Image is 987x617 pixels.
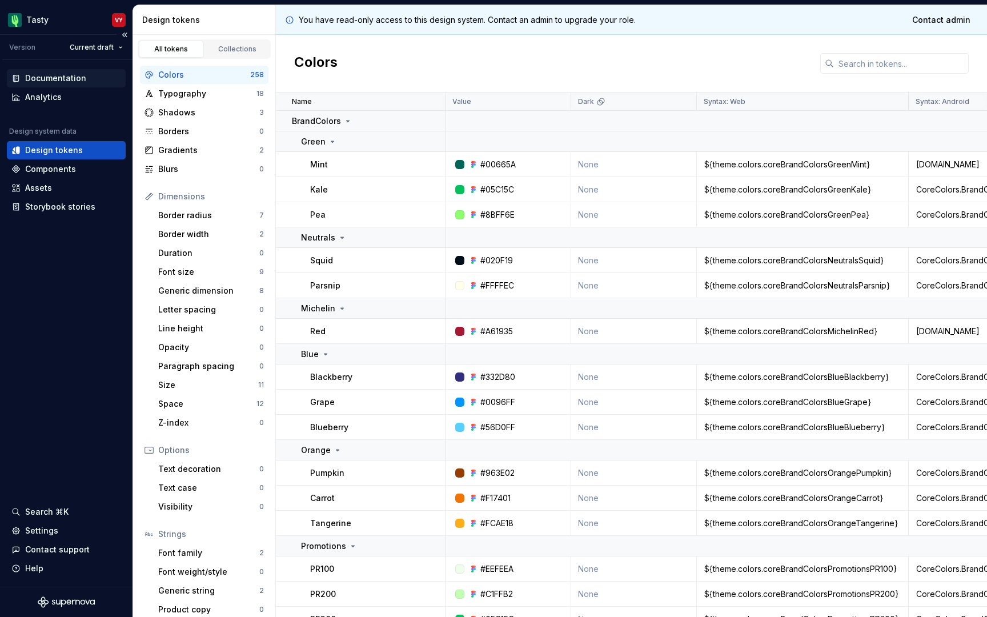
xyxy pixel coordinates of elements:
[697,280,908,291] div: ${theme.colors.coreBrandColorsNeutralsParsnip}
[158,126,259,137] div: Borders
[905,10,978,30] a: Contact admin
[154,319,268,338] a: Line height0
[154,460,268,478] a: Text decoration0
[7,179,126,197] a: Assets
[158,304,259,315] div: Letter spacing
[25,182,52,194] div: Assets
[259,605,264,614] div: 0
[301,136,326,147] p: Green
[310,209,326,221] p: Pea
[25,145,83,156] div: Design tokens
[158,229,259,240] div: Border width
[158,501,259,512] div: Visibility
[571,364,697,390] td: None
[571,415,697,440] td: None
[310,563,334,575] p: PR100
[158,247,259,259] div: Duration
[158,323,259,334] div: Line height
[310,467,344,479] p: Pumpkin
[259,108,264,117] div: 3
[7,540,126,559] button: Contact support
[259,146,264,155] div: 2
[697,371,908,383] div: ${theme.colors.coreBrandColorsBlueBlackberry}
[154,498,268,516] a: Visibility0
[158,398,256,410] div: Space
[301,348,319,360] p: Blue
[140,141,268,159] a: Gradients2
[154,206,268,225] a: Border radius7
[259,483,264,492] div: 0
[697,209,908,221] div: ${theme.colors.coreBrandColorsGreenPea}
[158,342,259,353] div: Opacity
[143,45,200,54] div: All tokens
[480,371,515,383] div: #332D80
[310,326,326,337] p: Red
[256,89,264,98] div: 18
[158,463,259,475] div: Text decoration
[697,184,908,195] div: ${theme.colors.coreBrandColorsGreenKale}
[154,414,268,432] a: Z-index0
[7,160,126,178] a: Components
[25,73,86,84] div: Documentation
[158,191,264,202] div: Dimensions
[571,511,697,536] td: None
[7,522,126,540] a: Settings
[301,540,346,552] p: Promotions
[38,596,95,608] svg: Supernova Logo
[310,184,328,195] p: Kale
[301,232,335,243] p: Neutrals
[158,88,256,99] div: Typography
[9,43,35,52] div: Version
[912,14,970,26] span: Contact admin
[480,588,513,600] div: #C1FFB2
[697,255,908,266] div: ${theme.colors.coreBrandColorsNeutralsSquid}
[154,357,268,375] a: Paragraph spacing0
[697,422,908,433] div: ${theme.colors.coreBrandColorsBlueBlueberry}
[259,343,264,352] div: 0
[480,159,516,170] div: #00665A
[256,399,264,408] div: 12
[8,13,22,27] img: 5a785b6b-c473-494b-9ba3-bffaf73304c7.png
[158,360,259,372] div: Paragraph spacing
[571,460,697,486] td: None
[158,566,259,578] div: Font weight/style
[259,548,264,558] div: 2
[294,53,338,74] h2: Colors
[25,563,43,574] div: Help
[7,88,126,106] a: Analytics
[25,163,76,175] div: Components
[154,544,268,562] a: Font family2
[480,326,513,337] div: #A61935
[140,122,268,141] a: Borders0
[158,145,259,156] div: Gradients
[9,127,77,136] div: Design system data
[480,255,513,266] div: #020F19
[7,503,126,521] button: Search ⌘K
[571,556,697,582] td: None
[154,225,268,243] a: Border width2
[310,422,348,433] p: Blueberry
[154,479,268,497] a: Text case0
[697,396,908,408] div: ${theme.colors.coreBrandColorsBlueGrape}
[452,97,471,106] p: Value
[2,7,130,32] button: TastyVY
[571,202,697,227] td: None
[158,482,259,494] div: Text case
[154,244,268,262] a: Duration0
[310,492,335,504] p: Carrot
[259,249,264,258] div: 0
[697,588,908,600] div: ${theme.colors.coreBrandColorsPromotionsPR200}
[480,184,514,195] div: #05C15C
[480,467,515,479] div: #963E02
[154,282,268,300] a: Generic dimension8
[26,14,49,26] div: Tasty
[158,604,259,615] div: Product copy
[158,163,259,175] div: Blurs
[480,563,513,575] div: #EEFEEA
[299,14,636,26] p: You have read-only access to this design system. Contact an admin to upgrade your role.
[158,69,250,81] div: Colors
[140,103,268,122] a: Shadows3
[259,127,264,136] div: 0
[258,380,264,390] div: 11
